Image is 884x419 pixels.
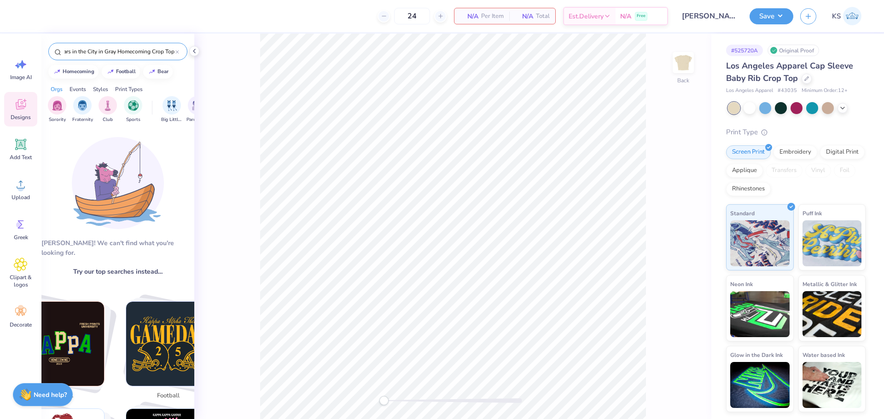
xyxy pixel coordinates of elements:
[10,154,32,161] span: Add Text
[803,291,862,337] img: Metallic & Glitter Ink
[805,164,831,178] div: Vinyl
[53,69,61,75] img: trend_line.gif
[93,85,108,93] div: Styles
[72,137,164,229] img: Loading...
[675,7,743,25] input: Untitled Design
[99,96,117,123] button: filter button
[766,164,803,178] div: Transfers
[843,7,861,25] img: Kath Sales
[51,85,63,93] div: Orgs
[726,127,866,138] div: Print Type
[20,302,105,386] img: homecoming
[14,301,116,404] button: Stack Card Button homecoming
[116,69,136,74] div: football
[143,65,173,79] button: bear
[730,279,753,289] span: Neon Ink
[10,321,32,328] span: Decorate
[726,145,771,159] div: Screen Print
[6,274,36,288] span: Clipart & logos
[157,69,169,74] div: bear
[536,11,550,21] span: Total
[730,220,790,266] img: Standard
[48,65,99,79] button: homecoming
[126,116,140,123] span: Sports
[73,267,163,276] span: Try our top searches instead…
[124,96,142,123] div: filter for Sports
[677,76,689,85] div: Back
[730,350,783,360] span: Glow in the Dark Ink
[34,390,67,399] strong: Need help?
[48,96,66,123] button: filter button
[730,362,790,408] img: Glow in the Dark Ink
[394,8,430,24] input: – –
[569,11,604,21] span: Est. Delivery
[107,69,114,75] img: trend_line.gif
[379,396,389,405] div: Accessibility label
[115,85,143,93] div: Print Types
[70,85,86,93] div: Events
[126,302,210,386] img: football
[102,65,140,79] button: football
[63,69,94,74] div: homecoming
[730,208,755,218] span: Standard
[803,362,862,408] img: Water based Ink
[186,96,208,123] div: filter for Parent's Weekend
[161,96,182,123] div: filter for Big Little Reveal
[802,87,848,95] span: Minimum Order: 12 +
[12,194,30,201] span: Upload
[161,116,182,123] span: Big Little Reveal
[161,96,182,123] button: filter button
[186,96,208,123] button: filter button
[186,116,208,123] span: Parent's Weekend
[730,291,790,337] img: Neon Ink
[803,208,822,218] span: Puff Ink
[820,145,865,159] div: Digital Print
[41,238,194,258] div: [PERSON_NAME]! We can't find what you're looking for.
[773,145,817,159] div: Embroidery
[834,164,855,178] div: Foil
[620,11,631,21] span: N/A
[52,100,63,111] img: Sorority Image
[167,100,177,111] img: Big Little Reveal Image
[14,234,28,241] span: Greek
[637,13,646,19] span: Free
[10,74,32,81] span: Image AI
[99,96,117,123] div: filter for Club
[72,96,93,123] button: filter button
[11,114,31,121] span: Designs
[124,96,142,123] button: filter button
[481,11,504,21] span: Per Item
[803,220,862,266] img: Puff Ink
[64,47,175,56] input: Try "Alpha"
[750,8,793,24] button: Save
[828,7,866,25] a: KS
[726,164,763,178] div: Applique
[49,116,66,123] span: Sorority
[103,100,113,111] img: Club Image
[77,100,87,111] img: Fraternity Image
[72,116,93,123] span: Fraternity
[148,69,156,75] img: trend_line.gif
[803,279,857,289] span: Metallic & Glitter Ink
[726,87,773,95] span: Los Angeles Apparel
[515,11,533,21] span: N/A
[726,182,771,196] div: Rhinestones
[778,87,797,95] span: # 43035
[726,45,763,56] div: # 525720A
[192,100,203,111] img: Parent's Weekend Image
[803,350,845,360] span: Water based Ink
[768,45,819,56] div: Original Proof
[460,11,478,21] span: N/A
[153,391,183,401] span: football
[72,96,93,123] div: filter for Fraternity
[48,96,66,123] div: filter for Sorority
[128,100,139,111] img: Sports Image
[726,60,853,84] span: Los Angeles Apparel Cap Sleeve Baby Rib Crop Top
[832,11,841,22] span: KS
[674,53,692,72] img: Back
[103,116,113,123] span: Club
[120,301,222,404] button: Stack Card Button football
